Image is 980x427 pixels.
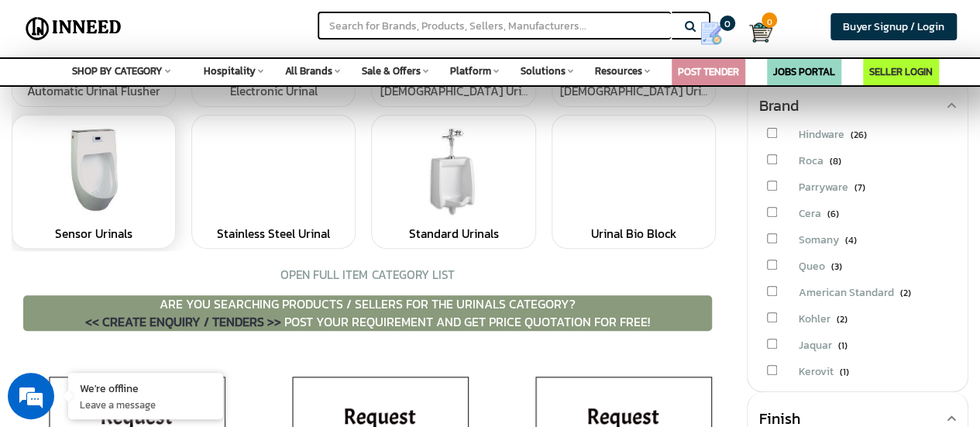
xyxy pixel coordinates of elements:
span: Kohler [799,311,830,327]
span: (26) [851,128,867,142]
img: salesiqlogo_leal7QplfZFryJ6FIlVepeu7OftD7mt8q6exU6-34PB8prfIgodN67KcxXM9Y7JQ_.png [107,256,118,265]
span: (2) [900,286,911,300]
a: JOBS PORTAL [773,64,835,79]
div: OPEN FULL ITEM CATEGORY LIST [251,267,483,284]
div: Leave a message [81,87,260,107]
span: Somany [799,232,839,248]
span: Kerovit [799,363,834,380]
span: Resources [595,64,642,78]
span: Sale & Offers [362,64,421,78]
span: (1) [840,365,849,379]
img: Cart [749,21,772,44]
a: POST TENDER [678,64,739,79]
span: 0 [762,12,777,28]
span: SHOP BY CATEGORY [72,64,163,78]
span: Queo [799,258,825,274]
a: Cart 0 [749,15,759,50]
img: Show My Quotes [700,22,723,45]
span: Hospitality [204,64,256,78]
span: Jaquar [799,337,832,353]
div: We're offline [80,381,211,395]
span: (2) [837,312,848,326]
a: Automatic Urinal Flusher [27,82,160,100]
img: logo_Zg8I0qSkbAqR2WFHt3p6CTuqpyXMFPubPcD2OT02zFN43Cy9FUNNG3NEPhM_Q1qe_.png [26,93,65,102]
span: (7) [854,181,865,195]
img: Inneed.Market [21,9,126,48]
span: 0 [720,15,735,31]
a: Stainless Steel Urinal [217,225,330,243]
p: Leave a message [80,398,211,412]
span: Cera [799,205,821,222]
a: Standard Urinals [408,225,498,243]
span: (3) [831,260,842,274]
span: (1) [838,339,848,353]
span: (4) [845,233,857,247]
a: my Quotes 0 [685,15,748,51]
div: Brand [759,79,956,116]
em: Submit [227,326,281,347]
span: (8) [830,154,841,168]
span: American Standard [799,284,894,301]
span: We are offline. Please leave us a message. [33,119,270,276]
span: Roca [799,153,824,169]
span: << CREATE ENQUIRY / TENDERS >> [85,312,281,331]
span: Hindware [799,126,844,143]
input: Search for Brands, Products, Sellers, Manufacturers... [318,12,671,40]
em: Driven by SalesIQ [122,255,197,266]
p: ARE YOU SEARCHING PRODUCTS / SELLERS FOR THE Urinals CATEGORY? POST YOUR REQUIREMENT AND GET PRIC... [23,295,712,331]
a: [DEMOGRAPHIC_DATA] Urinal [380,82,537,100]
a: << CREATE ENQUIRY / TENDERS >> [85,312,284,331]
span: Buyer Signup / Login [843,19,944,35]
a: Sensor Urinals [55,225,132,243]
a: Urinal Bio Block [591,225,676,243]
textarea: Type your message and click 'Submit' [8,272,295,326]
a: [DEMOGRAPHIC_DATA] Urinals [560,82,723,100]
span: (6) [827,207,839,221]
span: Platform [450,64,491,78]
a: Electronic Urinal [230,82,318,100]
span: Parryware [799,179,848,195]
span: Solutions [521,64,566,78]
a: Buyer Signup / Login [830,13,957,40]
div: Minimize live chat window [254,8,291,45]
a: SELLER LOGIN [869,64,933,79]
span: All Brands [285,64,332,78]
